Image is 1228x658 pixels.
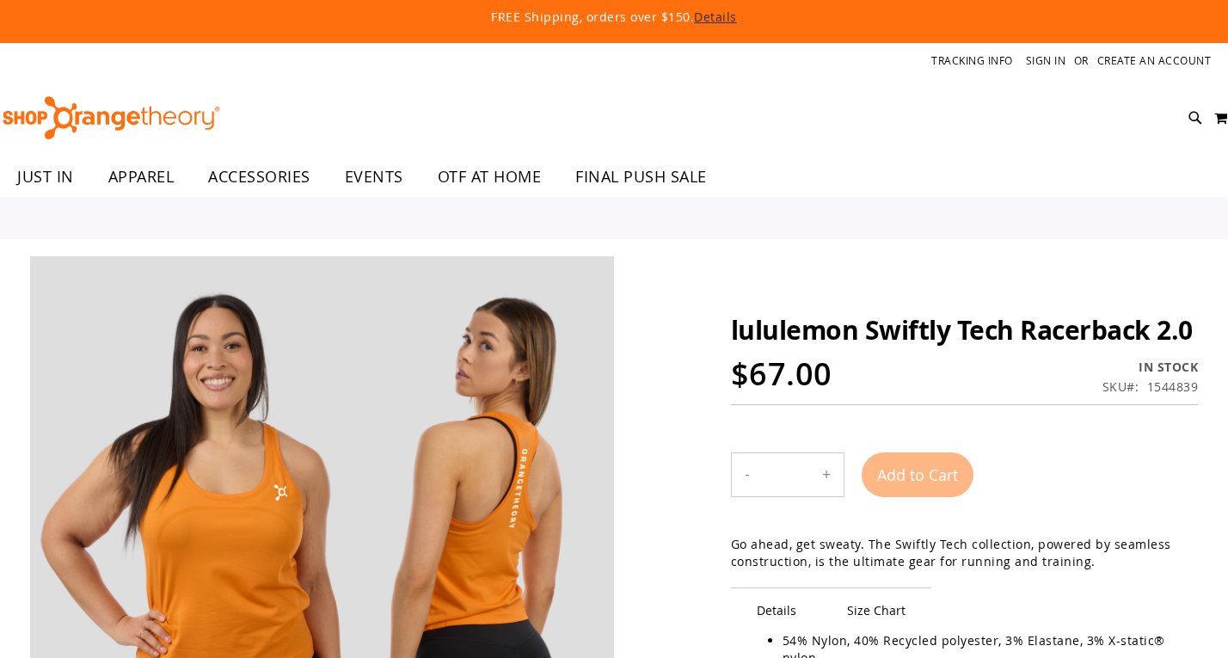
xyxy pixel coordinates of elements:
[694,9,737,25] a: Details
[1102,359,1199,376] div: Availability
[931,53,1013,68] a: Tracking Info
[328,157,421,197] a: EVENTS
[108,157,175,196] span: APPAREL
[345,157,403,196] span: EVENTS
[208,157,310,196] span: ACCESSORIES
[731,587,822,632] span: Details
[731,353,832,395] span: $67.00
[91,157,192,196] a: APPAREL
[1147,378,1199,396] div: 1544839
[558,157,724,197] a: FINAL PUSH SALE
[421,157,559,197] a: OTF AT HOME
[98,9,1130,26] p: FREE Shipping, orders over $150.
[1102,359,1199,376] div: In stock
[732,453,763,496] button: Decrease product quantity
[1102,378,1139,395] strong: SKU
[1026,53,1066,68] a: Sign In
[731,536,1198,570] div: Go ahead, get sweaty. The Swiftly Tech collection, powered by seamless construction, is the ultim...
[575,157,707,196] span: FINAL PUSH SALE
[438,157,542,196] span: OTF AT HOME
[809,453,844,496] button: Increase product quantity
[731,312,1193,347] span: lululemon Swiftly Tech Racerback 2.0
[1097,53,1212,68] a: Create an Account
[17,157,74,196] span: JUST IN
[763,454,809,495] input: Product quantity
[191,157,328,197] a: ACCESSORIES
[821,587,931,632] span: Size Chart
